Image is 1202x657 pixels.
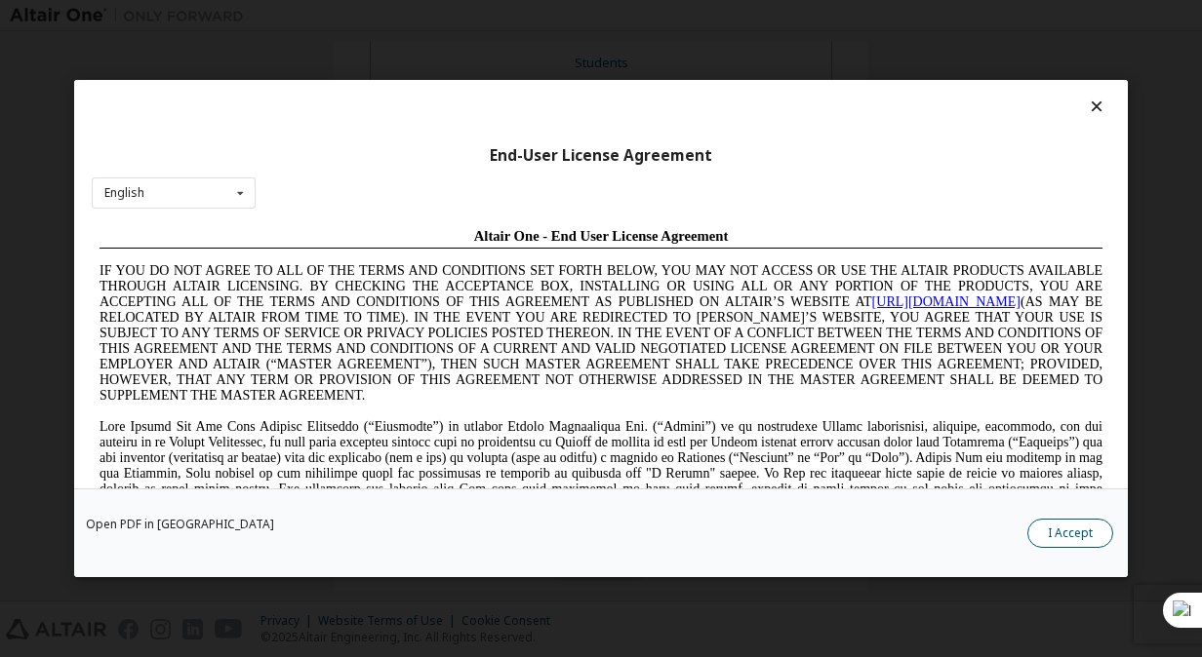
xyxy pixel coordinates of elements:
[104,187,144,199] div: English
[781,74,929,89] a: [URL][DOMAIN_NAME]
[382,8,637,23] span: Altair One - End User License Agreement
[92,146,1110,166] div: End-User License Agreement
[1027,519,1113,548] button: I Accept
[8,43,1011,182] span: IF YOU DO NOT AGREE TO ALL OF THE TERMS AND CONDITIONS SET FORTH BELOW, YOU MAY NOT ACCESS OR USE...
[86,519,274,530] a: Open PDF in [GEOGRAPHIC_DATA]
[8,199,1011,338] span: Lore Ipsumd Sit Ame Cons Adipisc Elitseddo (“Eiusmodte”) in utlabor Etdolo Magnaaliqua Eni. (“Adm...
